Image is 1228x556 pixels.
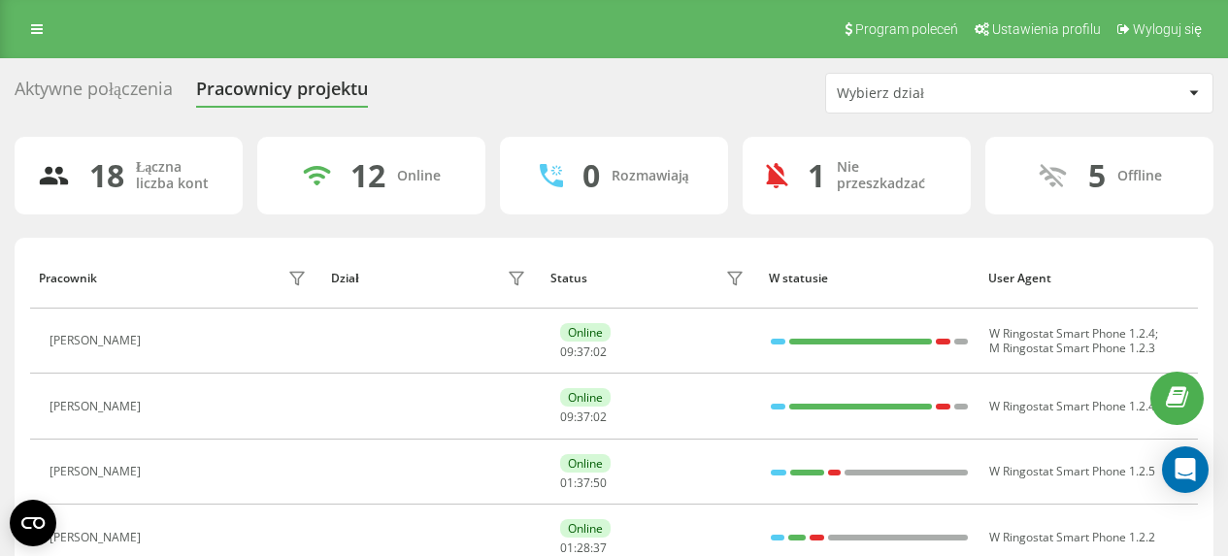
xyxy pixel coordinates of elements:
[560,474,574,491] span: 01
[837,85,1069,102] div: Wybierz dział
[196,79,368,109] div: Pracownicy projektu
[577,343,590,360] span: 37
[560,519,611,538] div: Online
[39,272,97,285] div: Pracownik
[89,157,124,194] div: 18
[808,157,825,194] div: 1
[560,540,574,556] span: 01
[1088,157,1106,194] div: 5
[593,343,607,360] span: 02
[397,168,441,184] div: Online
[1162,446,1209,493] div: Open Intercom Messenger
[992,21,1101,37] span: Ustawienia profilu
[769,272,970,285] div: W statusie
[837,159,947,192] div: Nie przeszkadzać
[50,400,146,413] div: [PERSON_NAME]
[560,454,611,473] div: Online
[577,409,590,425] span: 37
[560,343,574,360] span: 09
[50,334,146,347] div: [PERSON_NAME]
[593,540,607,556] span: 37
[560,409,574,425] span: 09
[1133,21,1202,37] span: Wyloguj się
[560,388,611,407] div: Online
[582,157,600,194] div: 0
[136,159,219,192] div: Łączna liczba kont
[331,272,358,285] div: Dział
[577,540,590,556] span: 28
[1117,168,1162,184] div: Offline
[550,272,587,285] div: Status
[612,168,689,184] div: Rozmawiają
[560,410,607,424] div: : :
[15,79,173,109] div: Aktywne połączenia
[50,465,146,478] div: [PERSON_NAME]
[855,21,958,37] span: Program poleceń
[50,531,146,544] div: [PERSON_NAME]
[989,398,1155,414] span: W Ringostat Smart Phone 1.2.4
[560,323,611,342] div: Online
[988,272,1189,285] div: User Agent
[593,409,607,425] span: 02
[989,325,1155,342] span: W Ringostat Smart Phone 1.2.4
[560,476,607,490] div: : :
[577,474,590,491] span: 37
[560,345,607,359] div: : :
[10,500,56,546] button: Open CMP widget
[989,463,1155,479] span: W Ringostat Smart Phone 1.2.5
[593,474,607,491] span: 50
[350,157,385,194] div: 12
[989,340,1155,356] span: M Ringostat Smart Phone 1.2.3
[989,529,1155,545] span: W Ringostat Smart Phone 1.2.2
[560,541,607,555] div: : :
